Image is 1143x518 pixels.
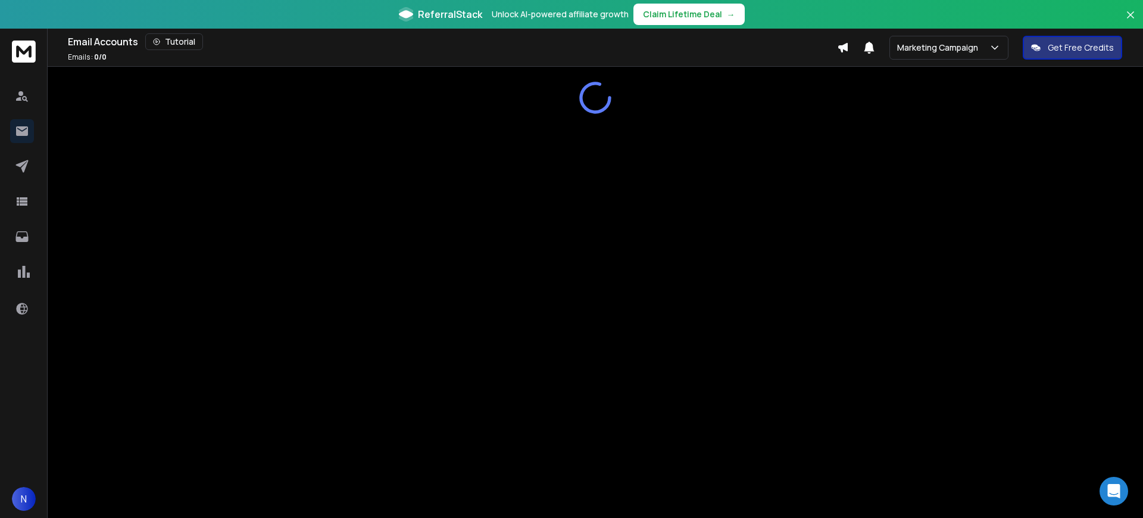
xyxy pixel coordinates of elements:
[727,8,735,20] span: →
[94,52,107,62] span: 0 / 0
[1123,7,1138,36] button: Close banner
[12,487,36,511] button: N
[68,33,837,50] div: Email Accounts
[145,33,203,50] button: Tutorial
[633,4,745,25] button: Claim Lifetime Deal→
[418,7,482,21] span: ReferralStack
[1100,477,1128,505] div: Open Intercom Messenger
[1048,42,1114,54] p: Get Free Credits
[1023,36,1122,60] button: Get Free Credits
[897,42,983,54] p: Marketing Campaign
[68,52,107,62] p: Emails :
[492,8,629,20] p: Unlock AI-powered affiliate growth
